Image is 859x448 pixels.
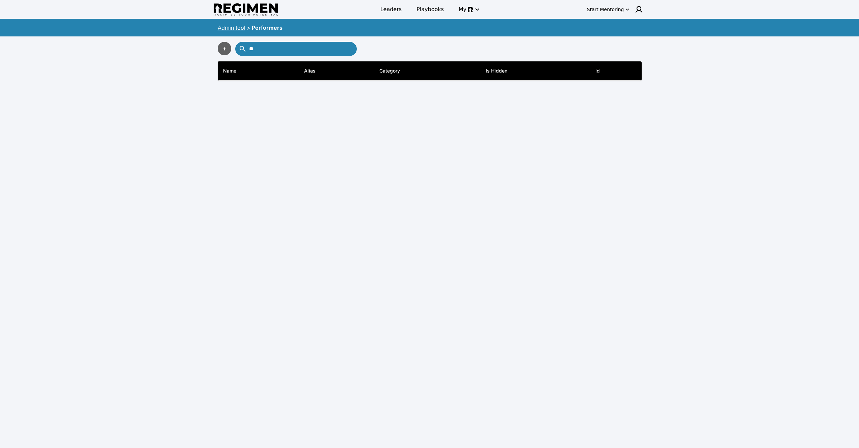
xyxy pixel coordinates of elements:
div: > [247,24,250,32]
th: Alias [299,61,374,81]
img: Regimen logo [214,3,278,16]
table: simple table [218,61,642,81]
span: Leaders [380,5,402,13]
button: My [455,3,483,16]
div: Start Mentoring [587,6,624,13]
span: My [459,5,466,13]
th: Category [374,61,480,81]
img: user icon [635,5,643,13]
th: Is Hidden [480,61,590,81]
div: Performers [252,24,283,32]
button: Start Mentoring [586,4,631,15]
th: Id [590,61,641,81]
a: Playbooks [412,3,448,16]
a: Leaders [376,3,406,16]
th: Name [218,61,299,81]
button: + [218,42,231,55]
span: Playbooks [417,5,444,13]
a: Admin tool [218,24,245,31]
